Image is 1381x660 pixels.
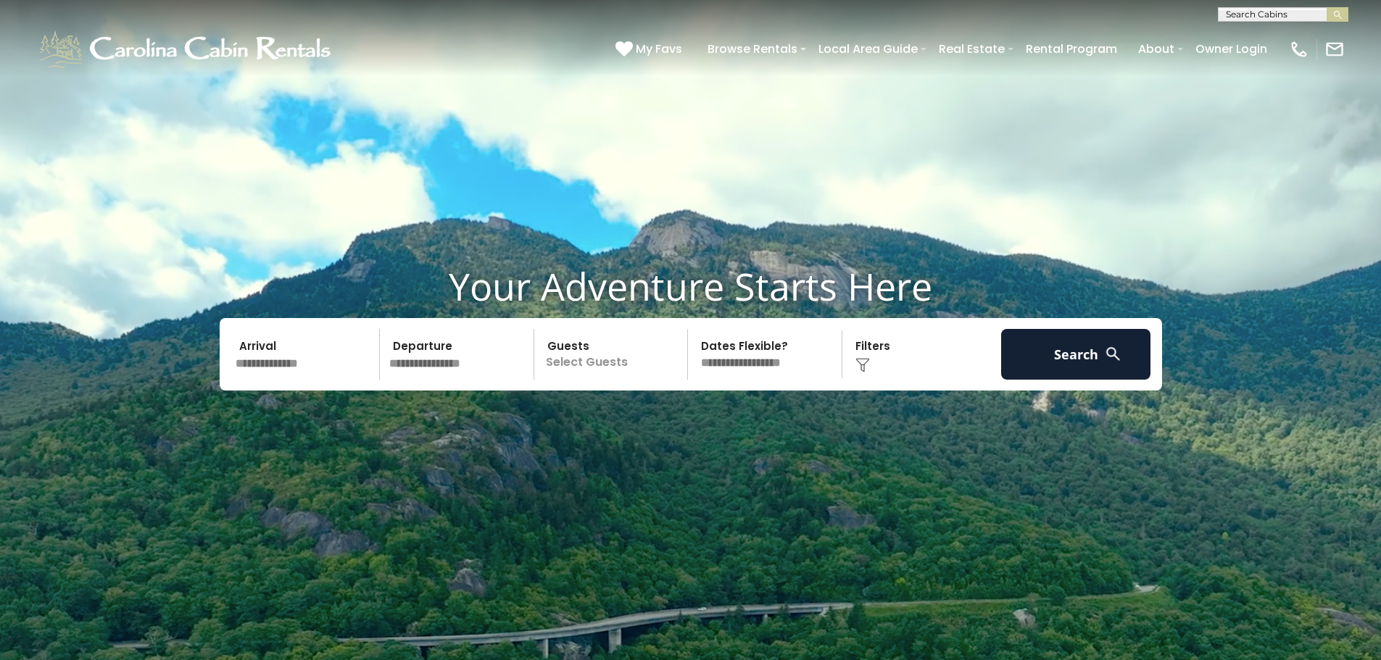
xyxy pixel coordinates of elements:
[36,28,337,71] img: White-1-1-2.png
[1324,39,1345,59] img: mail-regular-white.png
[1131,36,1182,62] a: About
[1188,36,1274,62] a: Owner Login
[811,36,925,62] a: Local Area Guide
[855,358,870,372] img: filter--v1.png
[1001,329,1151,380] button: Search
[700,36,805,62] a: Browse Rentals
[615,40,686,59] a: My Favs
[932,36,1012,62] a: Real Estate
[11,264,1370,309] h1: Your Adventure Starts Here
[1019,36,1124,62] a: Rental Program
[1289,39,1309,59] img: phone-regular-white.png
[636,40,682,58] span: My Favs
[539,329,688,380] p: Select Guests
[1104,345,1122,363] img: search-regular-white.png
